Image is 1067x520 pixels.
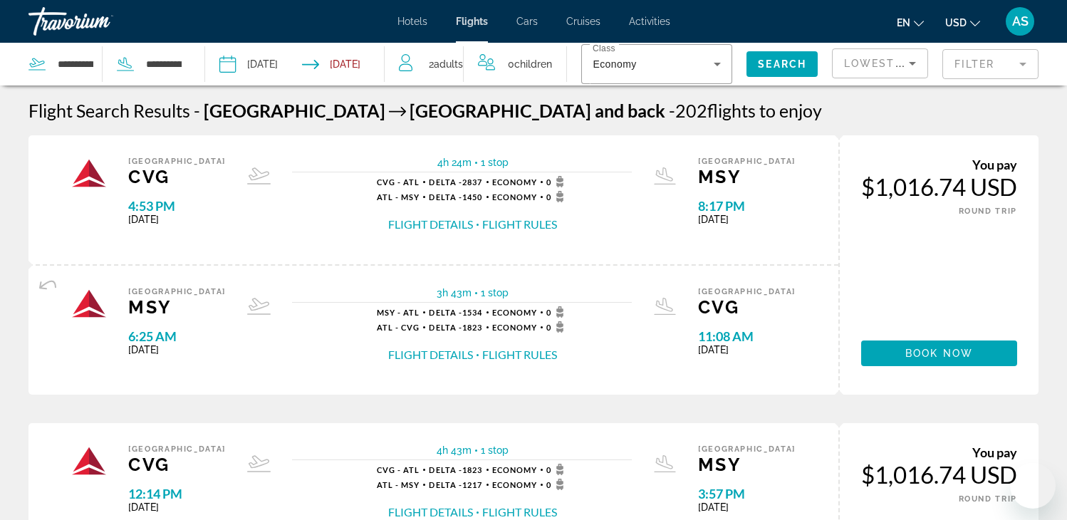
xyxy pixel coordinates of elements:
span: [GEOGRAPHIC_DATA] [698,157,796,166]
span: en [897,17,910,28]
a: Activities [629,16,670,27]
span: [DATE] [128,344,226,355]
span: [GEOGRAPHIC_DATA] [128,444,226,454]
button: Flight Details [388,217,473,232]
span: 8:17 PM [698,198,796,214]
span: Delta - [429,465,462,474]
span: [DATE] [698,501,796,513]
button: Travelers: 2 adults, 0 children [385,43,566,85]
span: Delta - [429,480,462,489]
span: 2837 [429,177,482,187]
span: Economy [492,480,538,489]
a: Hotels [397,16,427,27]
span: [GEOGRAPHIC_DATA] [204,100,385,121]
span: MSY - ATL [377,308,420,317]
button: Flight Details [388,504,473,520]
span: 1534 [429,308,482,317]
span: [GEOGRAPHIC_DATA] [128,287,226,296]
span: 1217 [429,480,482,489]
span: 12:14 PM [128,486,226,501]
span: ATL - CVG [377,323,420,332]
span: Economy [593,58,636,70]
button: Flight Rules [482,347,557,363]
button: Flight Rules [482,504,557,520]
span: 4:53 PM [128,198,226,214]
span: [GEOGRAPHIC_DATA] [698,287,796,296]
button: User Menu [1001,6,1039,36]
span: 3:57 PM [698,486,796,501]
span: 0 [546,306,568,318]
span: flights to enjoy [707,100,822,121]
span: 3h 43m [437,287,472,298]
span: CVG - ATL [377,465,420,474]
button: Flight Rules [482,217,557,232]
span: Economy [492,465,538,474]
span: Economy [492,177,538,187]
span: - [194,100,200,121]
span: 1 stop [481,157,509,168]
span: 1450 [429,192,482,202]
span: [DATE] [128,501,226,513]
span: 6:25 AM [128,328,226,344]
span: Children [514,58,552,70]
a: Travorium [28,3,171,40]
span: [DATE] [698,344,796,355]
button: Change language [897,12,924,33]
span: [GEOGRAPHIC_DATA] [410,100,591,121]
span: Economy [492,192,538,202]
span: 2 [429,54,463,74]
mat-label: Class [593,44,615,53]
span: Book now [905,348,973,359]
a: Cruises [566,16,600,27]
a: Flights [456,16,488,27]
span: Adults [434,58,463,70]
span: Economy [492,323,538,332]
span: 0 [546,479,568,490]
div: $1,016.74 USD [861,172,1017,201]
button: Depart date: Sep 24, 2025 [219,43,278,85]
button: Return date: Sep 28, 2025 [302,43,360,85]
span: 1823 [429,465,482,474]
span: 4h 43m [437,444,472,456]
span: [DATE] [698,214,796,225]
span: 11:08 AM [698,328,796,344]
a: Cars [516,16,538,27]
span: ATL - MSY [377,192,420,202]
span: and back [595,100,665,121]
span: AS [1012,14,1029,28]
h1: Flight Search Results [28,100,190,121]
span: USD [945,17,967,28]
span: CVG [128,166,226,187]
span: CVG [698,296,796,318]
button: Book now [861,340,1017,366]
span: 1 stop [481,287,509,298]
span: Delta - [429,308,462,317]
div: You pay [861,157,1017,172]
span: [DATE] [128,214,226,225]
span: Delta - [429,177,462,187]
span: ATL - MSY [377,480,420,489]
mat-select: Sort by [844,55,916,72]
span: 0 [546,176,568,187]
span: Delta - [429,192,462,202]
span: 0 [546,191,568,202]
span: - [669,100,675,121]
div: $1,016.74 USD [861,460,1017,489]
span: 1 stop [481,444,509,456]
span: MSY [128,296,226,318]
span: 202 [669,100,707,121]
span: CVG [128,454,226,475]
span: 0 [508,54,552,74]
iframe: Button to launch messaging window [1010,463,1056,509]
span: 0 [546,321,568,333]
span: [GEOGRAPHIC_DATA] [128,157,226,166]
span: Delta - [429,323,462,332]
span: ROUND TRIP [959,207,1018,216]
span: MSY [698,454,796,475]
span: Search [758,58,806,70]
